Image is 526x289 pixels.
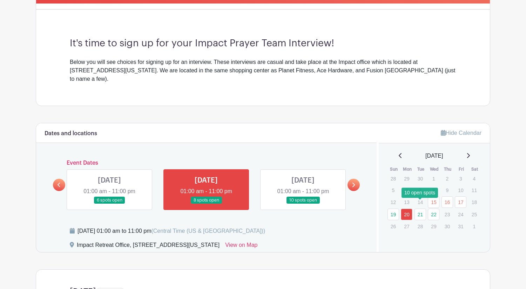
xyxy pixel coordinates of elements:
[454,166,468,173] th: Fri
[455,185,466,196] p: 10
[414,209,426,220] a: 21
[402,188,438,198] div: 10 open spots
[225,241,257,252] a: View on Map
[455,209,466,220] p: 24
[151,228,265,234] span: (Central Time (US & [GEOGRAPHIC_DATA]))
[387,166,401,173] th: Sun
[455,221,466,232] p: 31
[468,221,480,232] p: 1
[428,196,439,208] a: 15
[401,221,412,232] p: 27
[77,241,220,252] div: Impact Retreat Office, [STREET_ADDRESS][US_STATE]
[441,221,453,232] p: 30
[401,173,412,184] p: 29
[387,197,399,208] p: 12
[387,173,399,184] p: 28
[414,173,426,184] p: 30
[387,185,399,196] p: 5
[468,173,480,184] p: 4
[65,160,348,166] h6: Event Dates
[468,209,480,220] p: 25
[428,185,439,196] p: 8
[441,196,453,208] a: 16
[387,221,399,232] p: 26
[400,166,414,173] th: Mon
[455,196,466,208] a: 17
[468,166,482,173] th: Sat
[77,227,265,235] div: [DATE] 01:00 am to 11:00 pm
[428,173,439,184] p: 1
[401,197,412,208] p: 13
[428,209,439,220] a: 22
[401,209,412,220] a: 20
[70,38,456,50] h3: It's time to sign up for your Impact Prayer Team Interview!
[468,185,480,196] p: 11
[455,173,466,184] p: 3
[414,166,428,173] th: Tue
[441,209,453,220] p: 23
[428,221,439,232] p: 29
[425,152,443,160] span: [DATE]
[414,185,426,196] p: 7
[387,209,399,220] a: 19
[414,221,426,232] p: 28
[441,166,455,173] th: Thu
[427,166,441,173] th: Wed
[441,130,481,136] a: Hide Calendar
[441,185,453,196] p: 9
[441,173,453,184] p: 2
[70,58,456,83] div: Below you will see choices for signing up for an interview. These interviews are casual and take ...
[45,130,97,137] h6: Dates and locations
[401,185,412,196] p: 6
[414,197,426,208] p: 14
[468,197,480,208] p: 18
